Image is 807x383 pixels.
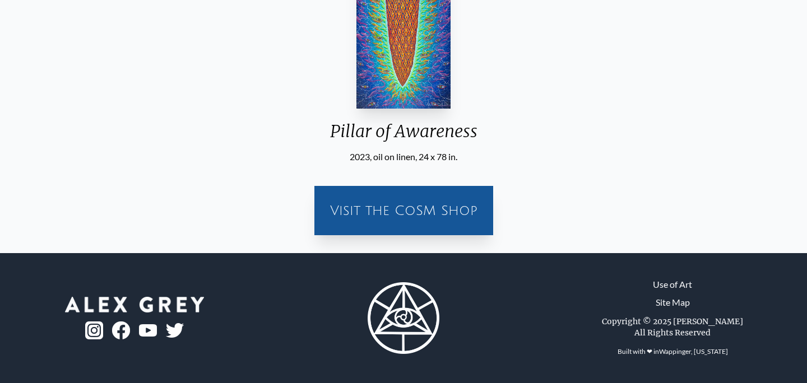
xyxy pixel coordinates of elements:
a: Visit the CoSM Shop [321,193,486,228]
div: Copyright © 2025 [PERSON_NAME] [602,316,743,327]
a: Site Map [656,296,690,309]
div: All Rights Reserved [634,327,711,338]
div: Pillar of Awareness [321,121,486,150]
a: Use of Art [653,278,692,291]
img: twitter-logo.png [166,323,184,338]
img: youtube-logo.png [139,324,157,337]
a: Wappinger, [US_STATE] [659,347,728,356]
div: Built with ❤ in [613,343,732,361]
img: fb-logo.png [112,321,130,339]
img: ig-logo.png [85,321,103,339]
div: 2023, oil on linen, 24 x 78 in. [321,150,486,164]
